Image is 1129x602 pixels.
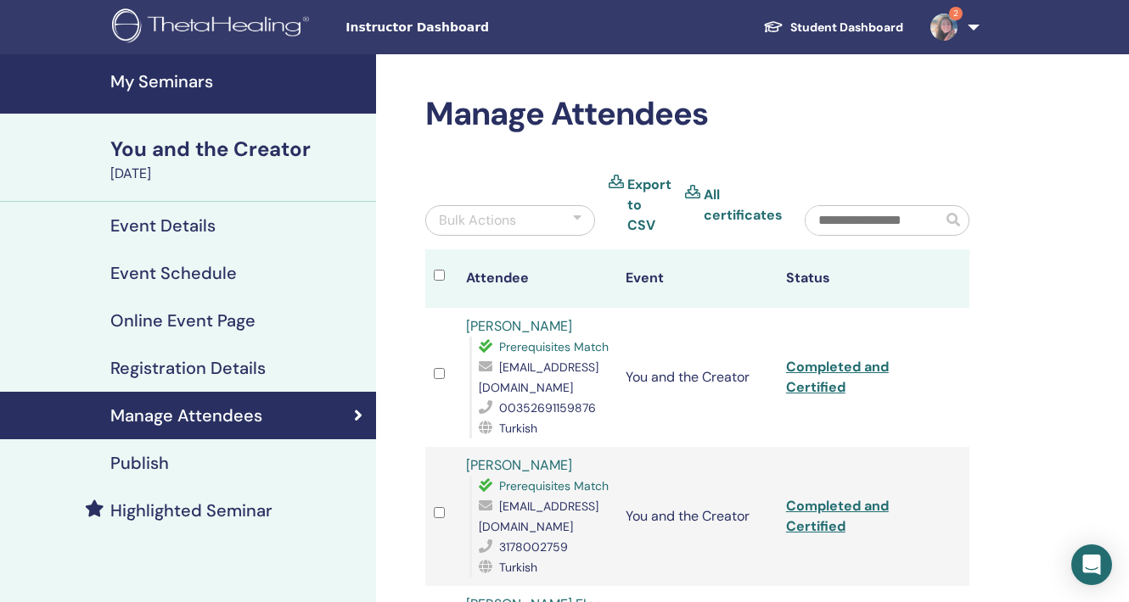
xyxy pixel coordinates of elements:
[110,263,237,283] h4: Event Schedule
[930,14,958,41] img: default.jpg
[617,447,777,586] td: You and the Creator
[466,456,572,474] a: [PERSON_NAME]
[750,12,917,43] a: Student Dashboard
[949,7,963,20] span: 2
[617,249,777,308] th: Event
[786,497,889,535] a: Completed and Certified
[479,360,598,395] span: [EMAIL_ADDRESS][DOMAIN_NAME]
[499,560,537,575] span: Turkish
[110,310,256,331] h4: Online Event Page
[499,400,596,415] span: 00352691159876
[786,358,889,396] a: Completed and Certified
[479,499,598,534] span: [EMAIL_ADDRESS][DOMAIN_NAME]
[345,19,600,36] span: Instructor Dashboard
[704,185,783,226] a: All certificates
[778,249,937,308] th: Status
[100,135,376,184] a: You and the Creator[DATE]
[499,478,609,493] span: Prerequisites Match
[466,317,572,335] a: [PERSON_NAME]
[112,8,315,47] img: logo.png
[439,210,516,231] div: Bulk Actions
[763,20,784,34] img: graduation-cap-white.svg
[110,71,366,92] h4: My Seminars
[617,308,777,447] td: You and the Creator
[1071,544,1112,585] div: Open Intercom Messenger
[110,453,169,473] h4: Publish
[110,405,262,426] h4: Manage Attendees
[110,500,272,521] h4: Highlighted Seminar
[627,175,671,236] a: Export to CSV
[110,358,266,378] h4: Registration Details
[110,135,366,164] div: You and the Creator
[499,539,568,555] span: 3178002759
[499,421,537,436] span: Turkish
[110,164,366,184] div: [DATE]
[458,249,617,308] th: Attendee
[110,215,216,236] h4: Event Details
[499,339,609,354] span: Prerequisites Match
[425,95,969,134] h2: Manage Attendees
